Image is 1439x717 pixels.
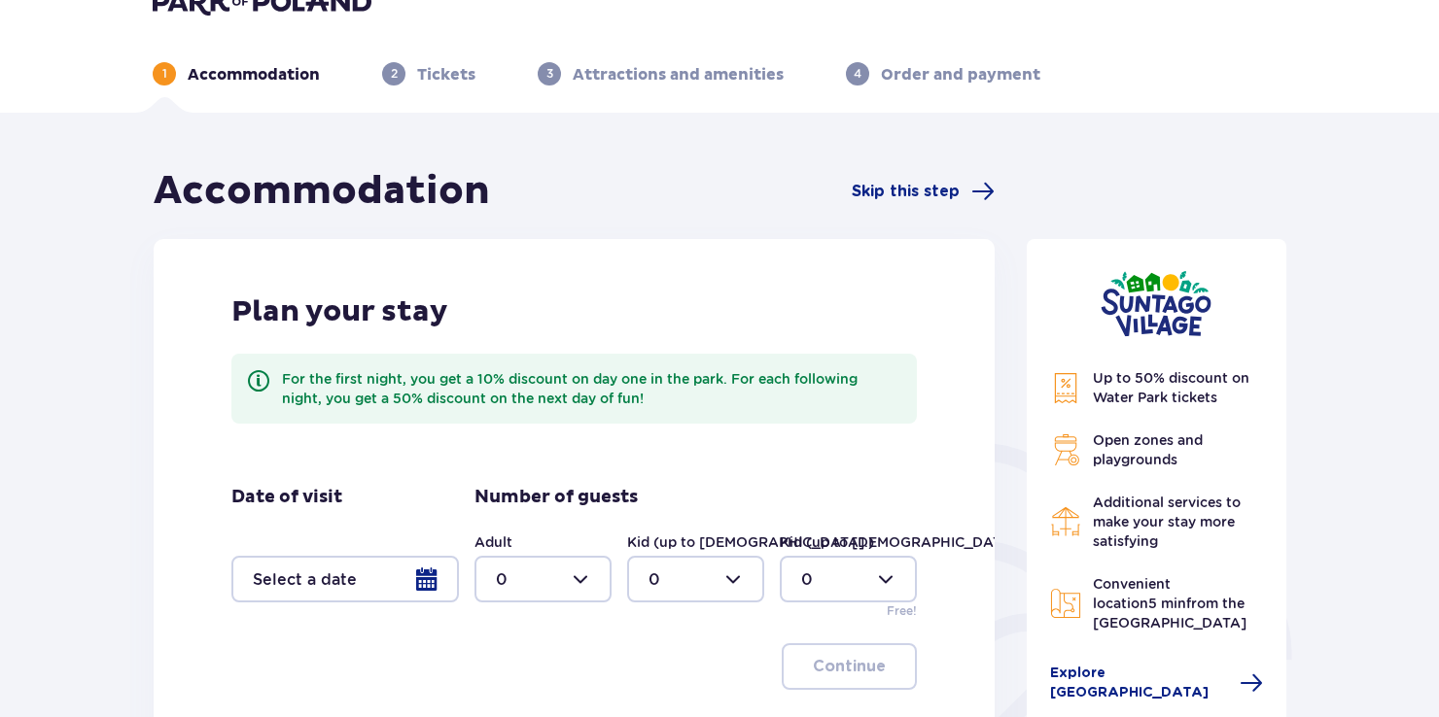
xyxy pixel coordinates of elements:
[1148,596,1186,611] span: 5 min
[474,486,638,509] p: Number of guests
[1050,664,1264,702] a: Explore [GEOGRAPHIC_DATA]
[1093,576,1246,631] span: Convenient location from the [GEOGRAPHIC_DATA]
[1101,270,1211,337] img: Suntago Village
[1093,370,1249,405] span: Up to 50% discount on Water Park tickets
[887,602,917,620] p: Free!
[1050,434,1081,465] img: Grill Icon
[1050,506,1081,537] img: Restaurant Icon
[573,64,784,85] p: Attractions and amenities
[1050,664,1229,702] span: Explore [GEOGRAPHIC_DATA]
[852,180,995,203] a: Skip this step
[852,181,960,202] span: Skip this step
[854,65,861,83] p: 4
[1050,588,1081,619] img: Map Icon
[813,656,886,677] p: Continue
[1050,372,1081,404] img: Discount Icon
[162,65,167,83] p: 1
[188,64,320,85] p: Accommodation
[231,486,342,509] p: Date of visit
[1093,432,1203,467] span: Open zones and playgrounds
[1093,495,1241,549] span: Additional services to make your stay more satisfying
[546,65,553,83] p: 3
[474,532,512,552] label: Adult
[881,64,1040,85] p: Order and payment
[627,532,874,552] label: Kid (up to [DEMOGRAPHIC_DATA].)
[231,293,448,330] p: Plan your stay
[154,167,490,216] h1: Accommodation
[282,369,901,408] div: For the first night, you get a 10% discount on day one in the park. For each following night, you...
[417,64,475,85] p: Tickets
[391,65,398,83] p: 2
[780,532,1027,552] label: Kid (up to [DEMOGRAPHIC_DATA].)
[782,643,917,690] button: Continue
